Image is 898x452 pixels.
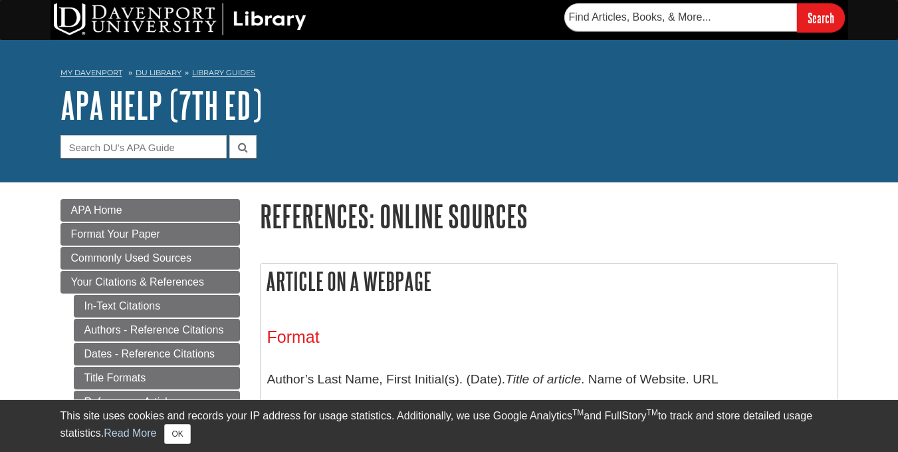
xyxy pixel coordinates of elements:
[267,360,831,399] p: Author’s Last Name, First Initial(s). (Date). . Name of Website. URL
[74,367,240,389] a: Title Formats
[797,3,845,32] input: Search
[74,295,240,318] a: In-Text Citations
[74,343,240,365] a: Dates - Reference Citations
[60,271,240,294] a: Your Citations & References
[136,68,181,77] a: DU Library
[260,199,838,233] h1: References: Online Sources
[647,408,658,417] sup: TM
[60,135,227,158] input: Search DU's APA Guide
[164,424,190,444] button: Close
[74,319,240,341] a: Authors - Reference Citations
[54,3,306,35] img: DU Library
[60,223,240,246] a: Format Your Paper
[572,408,584,417] sup: TM
[60,199,240,222] a: APA Home
[71,252,191,264] span: Commonly Used Sources
[60,67,122,79] a: My Davenport
[71,228,160,240] span: Format Your Paper
[60,64,838,85] nav: breadcrumb
[564,3,797,31] input: Find Articles, Books, & More...
[71,204,122,216] span: APA Home
[104,427,156,439] a: Read More
[60,408,838,444] div: This site uses cookies and records your IP address for usage statistics. Additionally, we use Goo...
[74,391,240,413] a: References: Articles
[71,276,204,288] span: Your Citations & References
[60,85,262,126] a: APA Help (7th Ed)
[192,68,255,77] a: Library Guides
[564,3,845,32] form: Searches DU Library's articles, books, and more
[267,328,831,347] h3: Format
[60,247,240,270] a: Commonly Used Sources
[505,372,581,386] i: Title of article
[261,264,838,299] h2: Article on a Webpage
